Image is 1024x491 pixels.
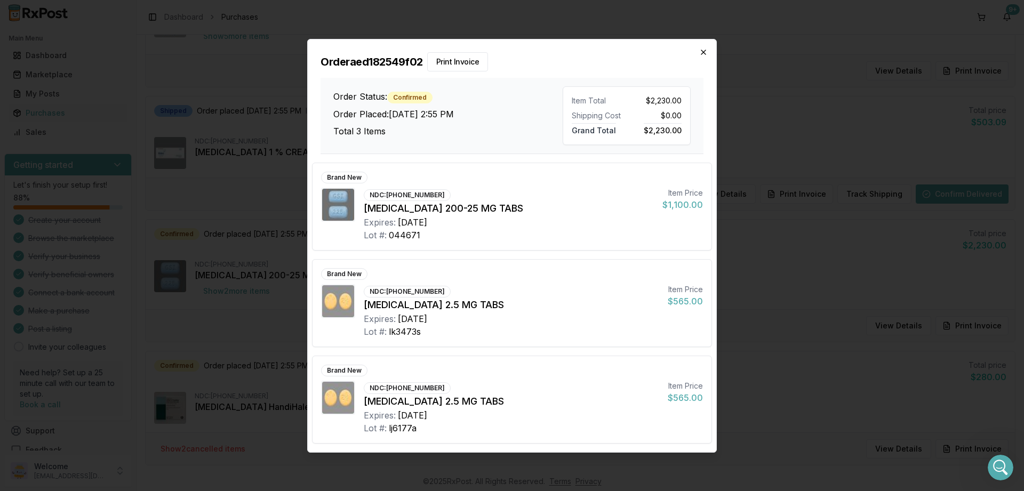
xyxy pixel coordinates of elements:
[364,189,451,201] div: NDC: [PHONE_NUMBER]
[398,409,427,422] div: [DATE]
[364,297,659,312] div: [MEDICAL_DATA] 2.5 MG TABS
[572,123,616,135] span: Grand Total
[631,95,682,106] div: $2,230.00
[427,52,489,71] button: Print Invoice
[668,381,703,391] div: Item Price
[364,325,387,338] div: Lot #:
[662,198,703,211] div: $1,100.00
[364,422,387,434] div: Lot #:
[364,394,659,409] div: [MEDICAL_DATA] 2.5 MG TABS
[572,110,622,121] div: Shipping Cost
[322,382,354,414] img: Eliquis 2.5 MG TABS
[668,295,703,308] div: $565.00
[364,201,654,216] div: [MEDICAL_DATA] 200-25 MG TABS
[364,409,396,422] div: Expires:
[322,285,354,317] img: Eliquis 2.5 MG TABS
[321,365,367,376] div: Brand New
[668,391,703,404] div: $565.00
[321,52,703,71] h2: Order aed182549f02
[668,284,703,295] div: Item Price
[364,229,387,242] div: Lot #:
[333,90,563,103] h3: Order Status:
[364,286,451,297] div: NDC: [PHONE_NUMBER]
[644,123,682,135] span: $2,230.00
[364,382,451,394] div: NDC: [PHONE_NUMBER]
[321,268,367,280] div: Brand New
[398,312,427,325] div: [DATE]
[333,124,563,137] h3: Total 3 Items
[364,312,396,325] div: Expires:
[988,455,1013,480] iframe: Intercom live chat
[398,216,427,229] div: [DATE]
[389,229,420,242] div: 044671
[322,189,354,221] img: Descovy 200-25 MG TABS
[389,422,417,434] div: lj6177a
[333,107,563,120] h3: Order Placed: [DATE] 2:55 PM
[387,91,433,103] div: Confirmed
[321,172,367,183] div: Brand New
[364,216,396,229] div: Expires:
[631,110,682,121] div: $0.00
[572,95,622,106] div: Item Total
[389,325,421,338] div: lk3473s
[662,188,703,198] div: Item Price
